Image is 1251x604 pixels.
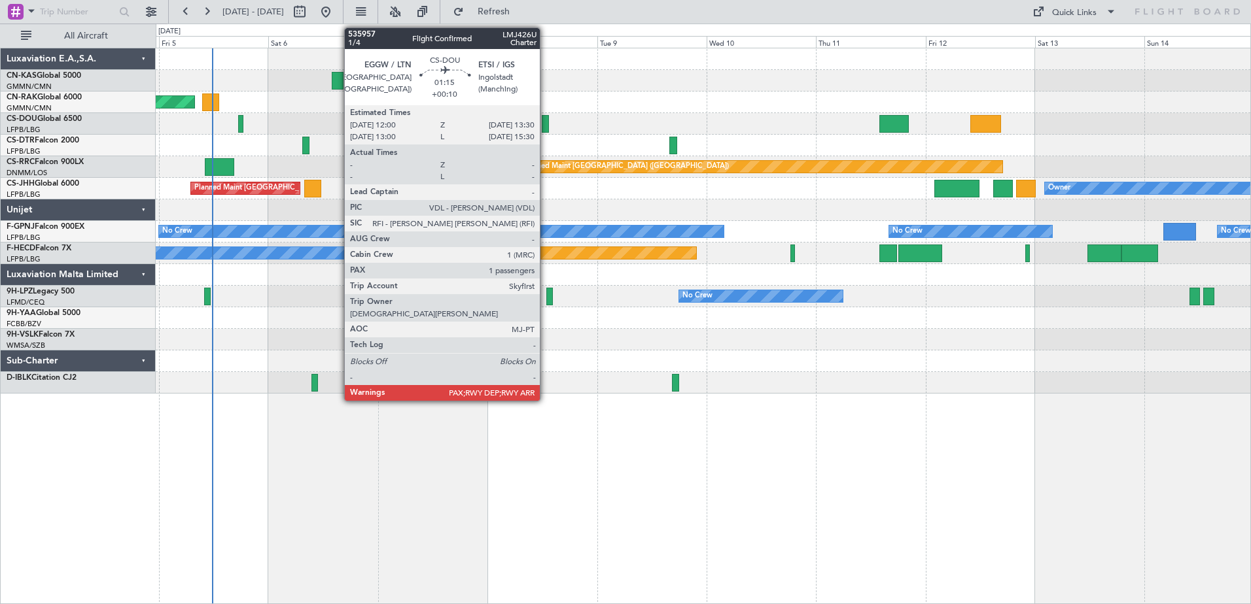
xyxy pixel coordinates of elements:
div: Planned Maint [GEOGRAPHIC_DATA] ([GEOGRAPHIC_DATA]) [194,178,400,198]
span: F-HECD [7,244,35,252]
div: No Crew [162,222,192,241]
div: Sat 13 [1035,36,1144,48]
span: Refresh [467,7,521,16]
div: Fri 12 [926,36,1035,48]
span: All Aircraft [34,31,138,41]
span: CN-RAK [7,93,37,101]
div: Wed 10 [707,36,816,48]
a: LFPB/LBG [7,146,41,156]
a: F-HECDFalcon 7X [7,244,71,252]
button: Quick Links [1026,1,1123,22]
div: Tue 9 [597,36,707,48]
button: All Aircraft [14,25,142,46]
a: GMMN/CMN [7,103,52,113]
span: [DATE] - [DATE] [222,6,284,18]
div: No Crew [892,222,923,241]
span: F-GPNJ [7,223,35,231]
span: CS-RRC [7,158,35,166]
a: LFPB/LBG [7,233,41,243]
span: CS-DOU [7,115,37,123]
div: No Crew [682,286,713,306]
a: CN-KASGlobal 5000 [7,72,81,80]
button: Refresh [447,1,525,22]
div: No Crew [1221,222,1251,241]
a: CS-DTRFalcon 2000 [7,137,79,144]
a: F-GPNJFalcon 900EX [7,223,84,231]
a: LFMD/CEQ [7,297,44,307]
a: FCBB/BZV [7,319,41,329]
a: WMSA/SZB [7,341,45,350]
div: Owner [1048,178,1070,198]
span: D-IBLK [7,374,31,382]
div: Sun 7 [378,36,487,48]
a: LFPB/LBG [7,125,41,135]
div: Quick Links [1052,7,1097,20]
a: CS-RRCFalcon 900LX [7,158,84,166]
span: CS-JHH [7,180,35,188]
a: D-IBLKCitation CJ2 [7,374,77,382]
a: LFPB/LBG [7,254,41,264]
div: Thu 11 [816,36,925,48]
span: 9H-VSLK [7,331,39,339]
span: 9H-YAA [7,309,36,317]
div: Mon 8 [487,36,597,48]
a: 9H-LPZLegacy 500 [7,288,75,295]
span: CN-KAS [7,72,37,80]
div: Sat 6 [268,36,378,48]
div: Planned Maint [GEOGRAPHIC_DATA] ([GEOGRAPHIC_DATA]) [523,157,729,176]
div: Fri 5 [159,36,268,48]
a: 9H-YAAGlobal 5000 [7,309,80,317]
span: CS-DTR [7,137,35,144]
a: CN-RAKGlobal 6000 [7,93,82,101]
a: LFPB/LBG [7,190,41,199]
div: [DATE] [158,26,181,37]
a: 9H-VSLKFalcon 7X [7,331,75,339]
input: Trip Number [40,2,115,22]
span: 9H-LPZ [7,288,33,295]
a: CS-DOUGlobal 6500 [7,115,82,123]
div: Planned Maint [GEOGRAPHIC_DATA] ([GEOGRAPHIC_DATA]) [518,114,724,133]
a: DNMM/LOS [7,168,47,178]
a: GMMN/CMN [7,82,52,92]
a: CS-JHHGlobal 6000 [7,180,79,188]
